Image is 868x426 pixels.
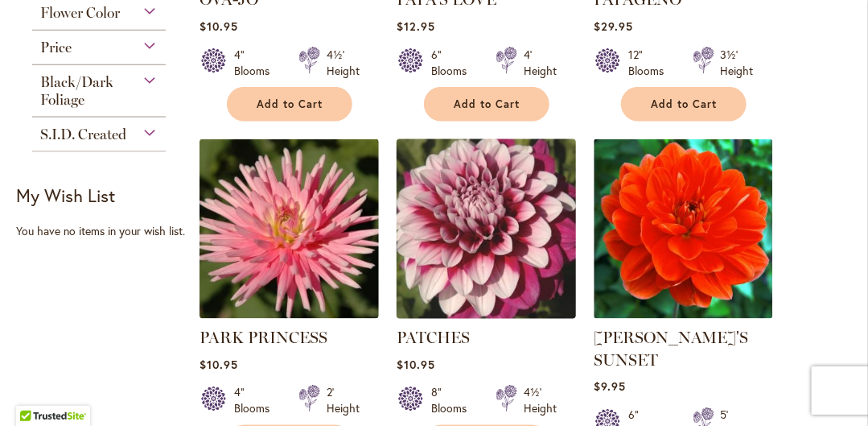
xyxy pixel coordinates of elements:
div: 8" Blooms [431,385,476,417]
div: 6" Blooms [431,47,476,79]
button: Add to Cart [424,87,549,122]
a: PARK PRINCESS [200,328,327,347]
div: 4' Height [524,47,557,79]
span: $10.95 [200,357,238,372]
a: PATRICIA ANN'S SUNSET [594,307,773,322]
div: 4½' Height [524,385,557,417]
span: $12.95 [397,19,435,34]
span: $9.95 [594,379,626,395]
div: 3½' Height [721,47,754,79]
strong: My Wish List [16,184,115,207]
span: $10.95 [397,357,435,372]
div: 4" Blooms [234,385,279,417]
span: Add to Cart [257,97,323,111]
span: Add to Cart [455,97,520,111]
div: 12" Blooms [628,47,673,79]
span: Flower Color [40,4,120,22]
a: [PERSON_NAME]'S SUNSET [594,328,749,370]
div: 4" Blooms [234,47,279,79]
div: 2' Height [327,385,360,417]
button: Add to Cart [227,87,352,122]
img: PARK PRINCESS [200,139,379,319]
button: Add to Cart [621,87,747,122]
div: You have no items in your wish list. [16,223,190,239]
img: PATRICIA ANN'S SUNSET [594,139,773,319]
span: Black/Dark Foliage [40,73,113,109]
span: Price [40,39,72,56]
span: $10.95 [200,19,238,34]
img: Patches [392,134,580,323]
a: PATCHES [397,328,470,347]
iframe: Launch Accessibility Center [12,369,57,414]
a: PARK PRINCESS [200,307,379,322]
span: Add to Cart [652,97,718,111]
span: $29.95 [594,19,633,34]
div: 4½' Height [327,47,360,79]
a: Patches [397,307,576,322]
span: S.I.D. Created [40,126,126,143]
